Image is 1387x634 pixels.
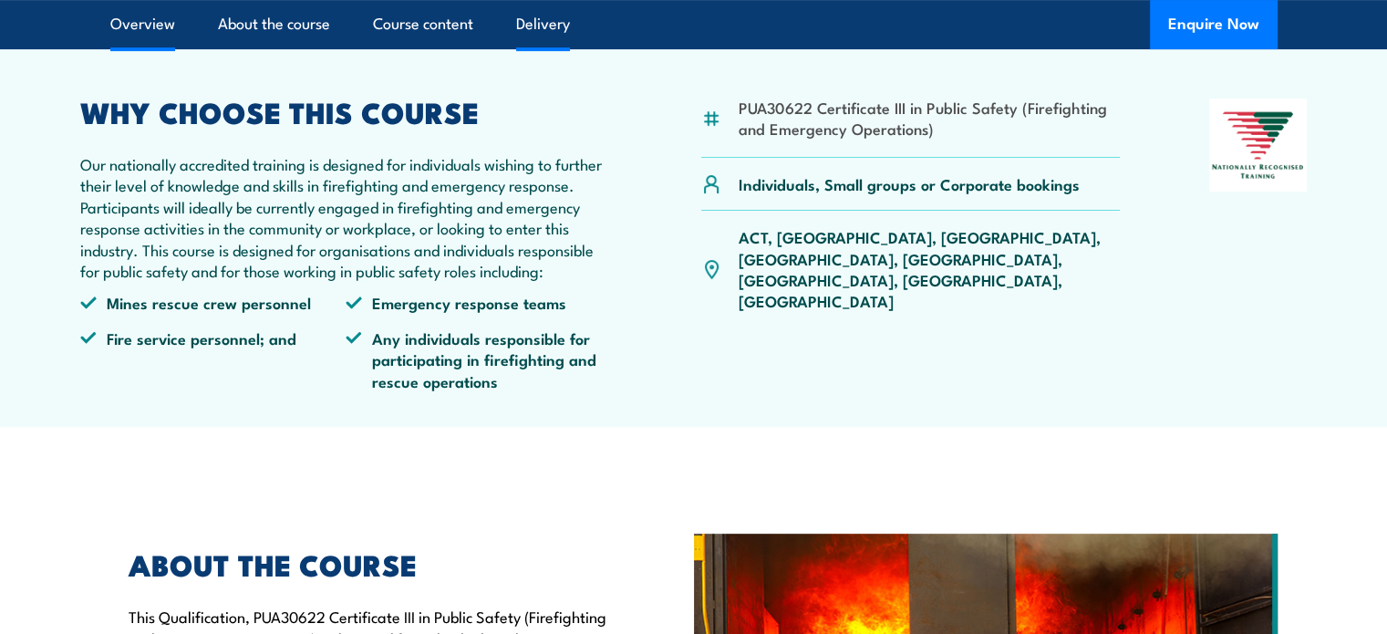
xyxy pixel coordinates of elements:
[739,173,1080,194] p: Individuals, Small groups or Corporate bookings
[346,327,612,391] li: Any individuals responsible for participating in firefighting and rescue operations
[80,292,347,313] li: Mines rescue crew personnel
[1209,99,1308,192] img: Nationally Recognised Training logo.
[80,99,613,124] h2: WHY CHOOSE THIS COURSE
[346,292,612,313] li: Emergency response teams
[739,226,1121,312] p: ACT, [GEOGRAPHIC_DATA], [GEOGRAPHIC_DATA], [GEOGRAPHIC_DATA], [GEOGRAPHIC_DATA], [GEOGRAPHIC_DATA...
[80,153,613,281] p: Our nationally accredited training is designed for individuals wishing to further their level of ...
[129,551,610,577] h2: ABOUT THE COURSE
[739,97,1121,140] li: PUA30622 Certificate III in Public Safety (Firefighting and Emergency Operations)
[80,327,347,391] li: Fire service personnel; and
